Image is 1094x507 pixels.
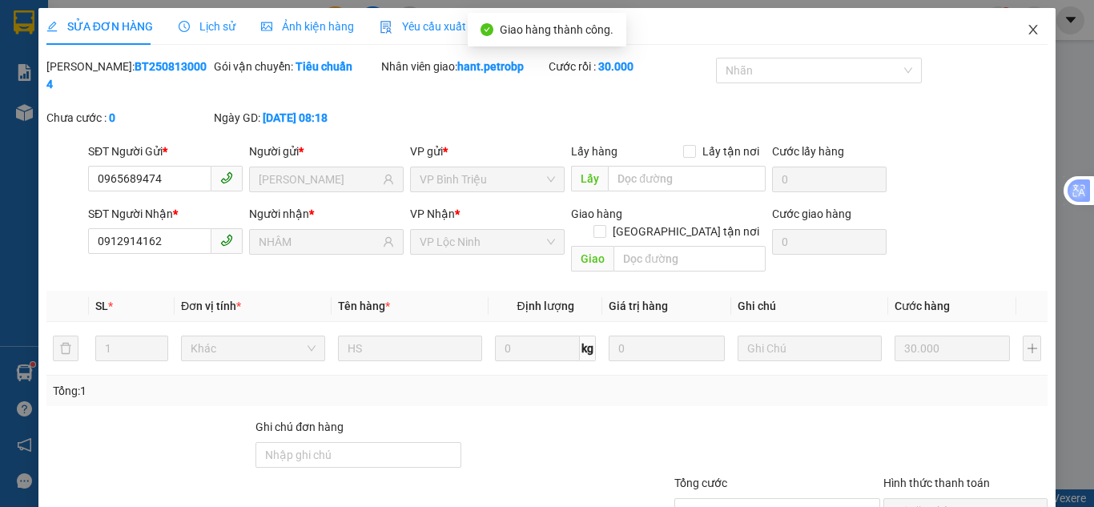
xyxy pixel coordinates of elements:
[249,205,404,223] div: Người nhận
[53,336,78,361] button: delete
[420,230,555,254] span: VP Lộc Ninh
[772,145,844,158] label: Cước lấy hàng
[255,442,461,468] input: Ghi chú đơn hàng
[46,58,211,93] div: [PERSON_NAME]:
[500,23,613,36] span: Giao hàng thành công.
[609,336,724,361] input: 0
[380,20,549,33] span: Yêu cầu xuất hóa đơn điện tử
[259,233,380,251] input: Tên người nhận
[191,336,316,360] span: Khác
[481,23,493,36] span: check-circle
[381,58,545,75] div: Nhân viên giao:
[410,143,565,160] div: VP gửi
[53,382,424,400] div: Tổng: 1
[88,205,243,223] div: SĐT Người Nhận
[261,21,272,32] span: picture
[220,234,233,247] span: phone
[214,109,378,127] div: Ngày GD:
[383,174,394,185] span: user
[383,236,394,247] span: user
[613,246,766,272] input: Dọc đường
[46,109,211,127] div: Chưa cước :
[14,52,114,71] div: GIÁP
[220,171,233,184] span: phone
[263,111,328,124] b: [DATE] 08:18
[214,58,378,75] div: Gói vận chuyển:
[598,60,633,73] b: 30.000
[517,300,573,312] span: Định lượng
[571,145,617,158] span: Lấy hàng
[249,143,404,160] div: Người gửi
[457,60,524,73] b: hant.petrobp
[895,300,950,312] span: Cước hàng
[571,246,613,272] span: Giao
[609,300,668,312] span: Giá trị hàng
[895,336,1010,361] input: 0
[88,143,243,160] div: SĐT Người Gửi
[109,111,115,124] b: 0
[883,477,990,489] label: Hình thức thanh toán
[95,300,108,312] span: SL
[738,336,882,361] input: Ghi Chú
[1027,23,1040,36] span: close
[580,336,596,361] span: kg
[296,60,352,73] b: Tiêu chuẩn
[380,21,392,34] img: icon
[14,15,38,32] span: Gửi:
[674,477,727,489] span: Tổng cước
[179,20,235,33] span: Lịch sử
[125,14,253,52] div: VP Bình Triệu
[1011,8,1056,53] button: Close
[125,52,253,91] div: CHỊ [PERSON_NAME]
[255,420,344,433] label: Ghi chú đơn hàng
[261,20,354,33] span: Ảnh kiện hàng
[549,58,713,75] div: Cước rồi :
[410,207,455,220] span: VP Nhận
[46,20,153,33] span: SỬA ĐƠN HÀNG
[14,14,114,52] div: VP Lộc Ninh
[608,166,766,191] input: Dọc đường
[259,171,380,188] input: Tên người gửi
[696,143,766,160] span: Lấy tận nơi
[1023,336,1041,361] button: plus
[179,21,190,32] span: clock-circle
[420,167,555,191] span: VP Bình Triệu
[125,15,163,32] span: Nhận:
[181,300,241,312] span: Đơn vị tính
[772,167,887,192] input: Cước lấy hàng
[338,300,390,312] span: Tên hàng
[338,336,482,361] input: VD: Bàn, Ghế
[772,207,851,220] label: Cước giao hàng
[571,166,608,191] span: Lấy
[46,21,58,32] span: edit
[731,291,888,322] th: Ghi chú
[606,223,766,240] span: [GEOGRAPHIC_DATA] tận nơi
[772,229,887,255] input: Cước giao hàng
[571,207,622,220] span: Giao hàng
